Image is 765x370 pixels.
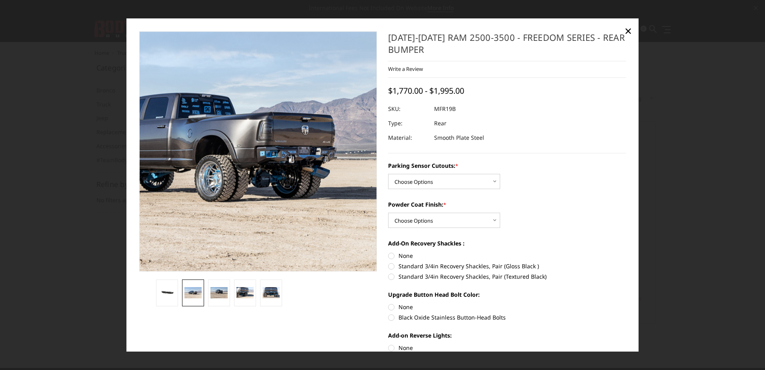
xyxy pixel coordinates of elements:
[622,24,635,37] a: Close
[434,117,447,131] dd: Rear
[158,289,176,297] img: 2019-2025 Ram 2500-3500 - Freedom Series - Rear Bumper
[388,86,464,97] span: $1,770.00 - $1,995.00
[388,162,626,170] label: Parking Sensor Cutouts:
[139,31,377,271] a: 2019-2025 Ram 2500-3500 - Freedom Series - Rear Bumper
[388,252,626,260] label: None
[388,239,626,248] label: Add-On Recovery Shackles :
[236,287,254,299] img: 2019-2025 Ram 2500-3500 - Freedom Series - Rear Bumper
[388,344,626,352] label: None
[388,31,626,61] h1: [DATE]-[DATE] Ram 2500-3500 - Freedom Series - Rear Bumper
[388,65,423,72] a: Write a Review
[388,117,428,131] dt: Type:
[388,303,626,312] label: None
[434,131,484,145] dd: Smooth Plate Steel
[262,287,280,299] img: 2019-2025 Ram 2500-3500 - Freedom Series - Rear Bumper
[388,332,626,340] label: Add-on Reverse Lights:
[388,131,428,145] dt: Material:
[388,291,626,299] label: Upgrade Button Head Bolt Color:
[388,273,626,281] label: Standard 3/4in Recovery Shackles, Pair (Textured Black)
[388,201,626,209] label: Powder Coat Finish:
[210,287,228,299] img: 2019-2025 Ram 2500-3500 - Freedom Series - Rear Bumper
[388,102,428,117] dt: SKU:
[184,287,202,299] img: 2019-2025 Ram 2500-3500 - Freedom Series - Rear Bumper
[388,262,626,271] label: Standard 3/4in Recovery Shackles, Pair (Gloss Black )
[625,22,632,39] span: ×
[434,102,456,117] dd: MFR19B
[388,314,626,322] label: Black Oxide Stainless Button-Head Bolts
